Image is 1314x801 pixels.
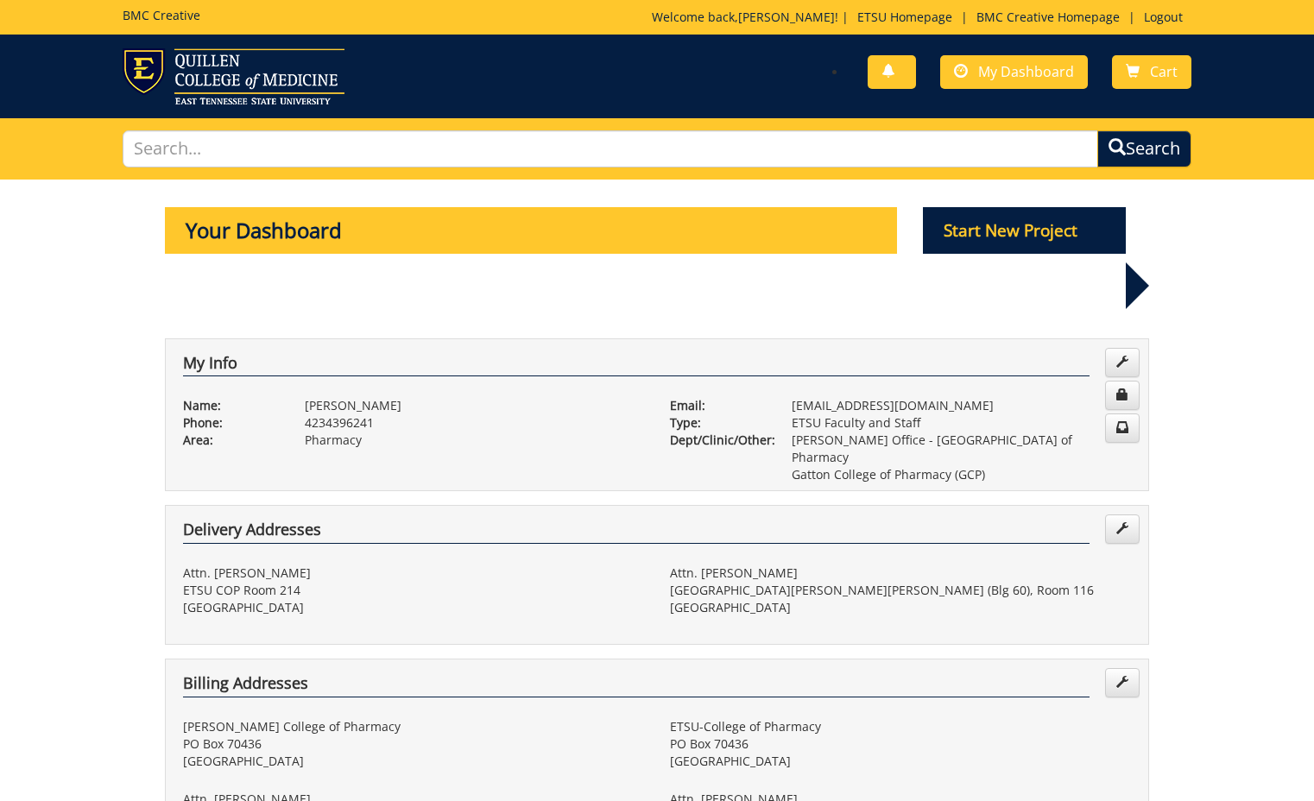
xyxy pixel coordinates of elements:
a: Edit Info [1105,348,1140,377]
p: PO Box 70436 [183,735,644,753]
p: [GEOGRAPHIC_DATA] [183,753,644,770]
p: Welcome back, ! | | | [652,9,1191,26]
p: [GEOGRAPHIC_DATA] [670,753,1131,770]
h4: Delivery Addresses [183,521,1090,544]
p: Attn. [PERSON_NAME] [183,564,644,582]
p: Attn. [PERSON_NAME] [670,564,1131,582]
a: ETSU Homepage [849,9,961,25]
h4: Billing Addresses [183,675,1090,697]
p: Gatton College of Pharmacy (GCP) [792,466,1131,483]
span: Cart [1150,62,1178,81]
p: [PERSON_NAME] Office - [GEOGRAPHIC_DATA] of Pharmacy [792,432,1131,466]
p: Email: [670,397,766,414]
p: Start New Project [923,207,1127,254]
h4: My Info [183,355,1090,377]
p: Dept/Clinic/Other: [670,432,766,449]
a: BMC Creative Homepage [968,9,1128,25]
p: ETSU COP Room 214 [183,582,644,599]
p: Your Dashboard [165,207,897,254]
h5: BMC Creative [123,9,200,22]
p: ETSU Faculty and Staff [792,414,1131,432]
p: [EMAIL_ADDRESS][DOMAIN_NAME] [792,397,1131,414]
p: Area: [183,432,279,449]
a: Change Communication Preferences [1105,413,1140,443]
a: My Dashboard [940,55,1088,89]
a: Change Password [1105,381,1140,410]
a: Cart [1112,55,1191,89]
p: 4234396241 [305,414,644,432]
img: ETSU logo [123,48,344,104]
a: Logout [1135,9,1191,25]
a: Edit Addresses [1105,514,1140,544]
p: [PERSON_NAME] [305,397,644,414]
p: Pharmacy [305,432,644,449]
p: Name: [183,397,279,414]
a: [PERSON_NAME] [738,9,835,25]
p: ETSU-College of Pharmacy [670,718,1131,735]
a: Start New Project [923,224,1127,240]
input: Search... [123,130,1098,167]
p: Type: [670,414,766,432]
button: Search [1097,130,1191,167]
span: My Dashboard [978,62,1074,81]
p: PO Box 70436 [670,735,1131,753]
p: Phone: [183,414,279,432]
p: [GEOGRAPHIC_DATA] [183,599,644,616]
p: [GEOGRAPHIC_DATA][PERSON_NAME][PERSON_NAME] (Blg 60), Room 116 [670,582,1131,599]
p: [PERSON_NAME] College of Pharmacy [183,718,644,735]
a: Edit Addresses [1105,668,1140,697]
p: [GEOGRAPHIC_DATA] [670,599,1131,616]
